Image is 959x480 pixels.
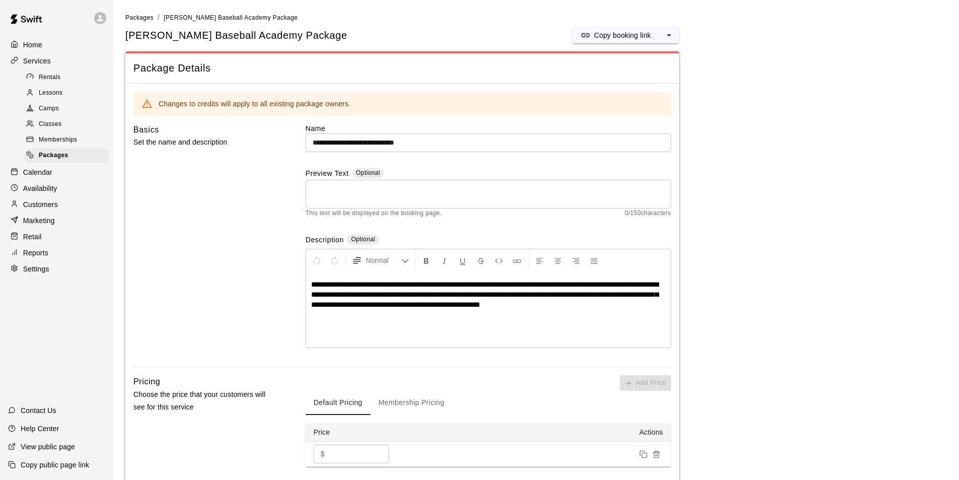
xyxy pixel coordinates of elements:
button: Formatting Options [348,251,413,269]
p: View public page [21,442,75,452]
button: Default Pricing [306,391,371,415]
h6: Pricing [133,375,160,388]
a: Lessons [24,85,113,101]
span: Optional [351,236,375,243]
button: Format Underline [454,251,471,269]
p: Home [23,40,42,50]
span: 0 / 150 characters [625,209,671,219]
a: Settings [8,261,105,277]
p: Availability [23,183,57,193]
a: Packages [24,148,113,164]
p: Services [23,56,51,66]
li: / [158,12,160,23]
a: Services [8,53,105,68]
button: Undo [308,251,325,269]
button: Membership Pricing [371,391,453,415]
button: Center Align [549,251,566,269]
div: Memberships [24,133,109,147]
h6: Basics [133,123,159,136]
p: Copy booking link [594,30,651,40]
a: Packages [125,13,154,21]
p: Help Center [21,424,59,434]
button: Insert Link [508,251,526,269]
div: Camps [24,102,109,116]
a: Calendar [8,165,105,180]
p: Contact Us [21,405,56,416]
button: Copy booking link [572,27,659,43]
button: Format Strikethrough [472,251,489,269]
button: Remove price [650,448,663,461]
button: select merge strategy [659,27,679,43]
a: Camps [24,101,113,117]
button: Insert Code [490,251,507,269]
a: Reports [8,245,105,260]
a: Availability [8,181,105,196]
span: Classes [39,119,61,129]
a: Home [8,37,105,52]
div: Changes to credits will apply to all existing package owners. [159,95,350,113]
a: Rentals [24,70,113,85]
th: Price [306,423,406,442]
span: Package Details [133,61,671,75]
a: Memberships [24,132,113,148]
button: Format Bold [418,251,435,269]
div: Classes [24,117,109,131]
span: This text will be displayed on the booking page. [306,209,442,219]
label: Name [306,123,671,133]
span: Optional [356,169,380,176]
span: Memberships [39,135,77,145]
p: Choose the price that your customers will see for this service [133,388,273,414]
button: Justify Align [585,251,603,269]
button: Left Align [531,251,548,269]
div: Packages [24,149,109,163]
span: [PERSON_NAME] Baseball Academy Package [164,14,298,21]
button: Duplicate price [637,448,650,461]
p: Calendar [23,167,52,177]
span: Packages [39,151,68,161]
a: Retail [8,229,105,244]
span: Rentals [39,73,61,83]
span: Packages [125,14,154,21]
a: Marketing [8,213,105,228]
button: Format Italics [436,251,453,269]
a: Customers [8,197,105,212]
label: Preview Text [306,168,349,180]
p: Customers [23,199,58,210]
span: Lessons [39,88,63,98]
p: Copy public page link [21,460,89,470]
div: Rentals [24,71,109,85]
button: Right Align [567,251,584,269]
p: Settings [23,264,49,274]
span: Normal [366,255,401,265]
nav: breadcrumb [125,12,947,23]
th: Actions [406,423,671,442]
div: split button [572,27,679,43]
p: $ [321,449,325,459]
div: Lessons [24,86,109,100]
label: Description [306,235,344,246]
span: Camps [39,104,59,114]
p: Retail [23,232,42,242]
p: Set the name and description [133,136,273,149]
button: Redo [326,251,343,269]
h5: [PERSON_NAME] Baseball Academy Package [125,29,347,42]
p: Marketing [23,216,55,226]
a: Classes [24,117,113,132]
p: Reports [23,248,48,258]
